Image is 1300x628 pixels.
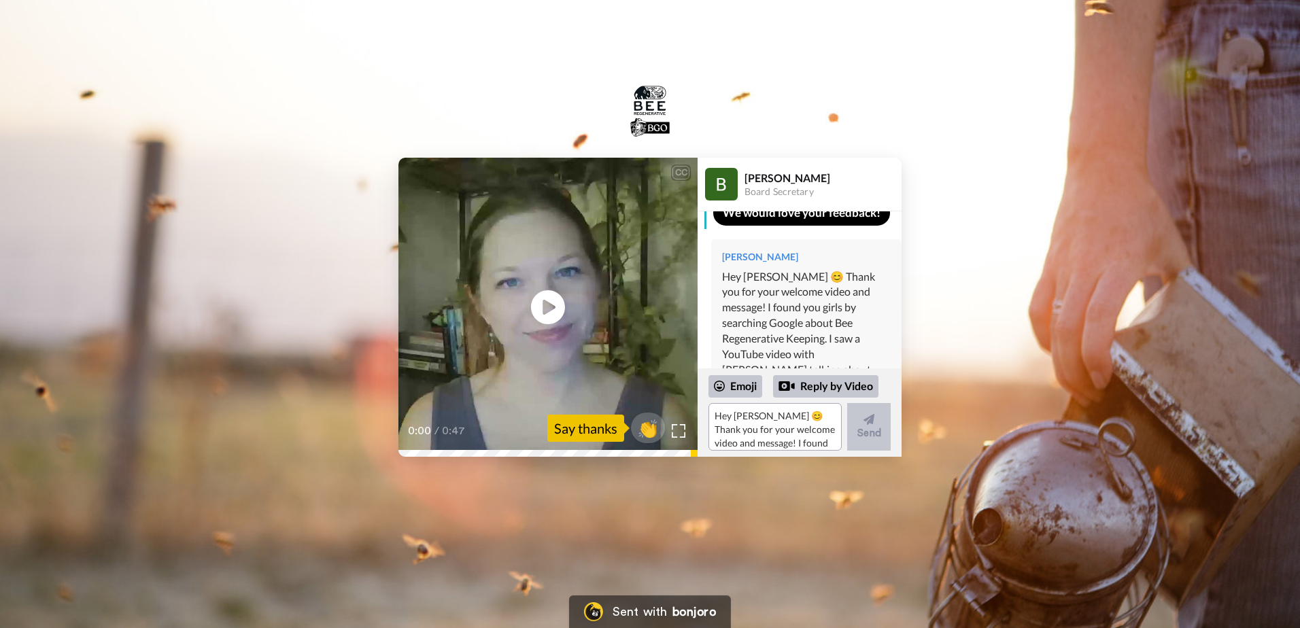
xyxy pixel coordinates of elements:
[745,186,901,198] div: Board Secretary
[722,269,891,471] div: Hey [PERSON_NAME] 😊 Thank you for your welcome video and message! I found you girls by searching ...
[672,166,689,179] div: CC
[434,423,439,439] span: /
[745,171,901,184] div: [PERSON_NAME]
[631,413,665,443] button: 👏
[628,83,672,137] img: Bee Girl Organization logo
[773,375,878,398] div: Reply by Video
[705,168,738,200] img: Profile Image
[722,250,891,264] div: [PERSON_NAME]
[708,375,762,397] div: Emoji
[408,423,432,439] span: 0:00
[847,403,891,451] button: Send
[672,424,685,438] img: Full screen
[442,423,466,439] span: 0:47
[711,198,892,227] a: We would love your feedback!
[547,415,624,442] div: Say thanks
[779,378,795,394] div: Reply by Video
[631,417,665,439] span: 👏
